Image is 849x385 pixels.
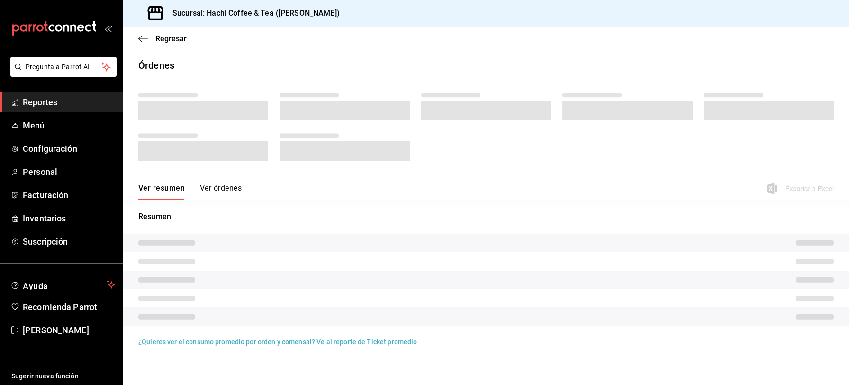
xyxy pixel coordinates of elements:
button: Ver resumen [138,183,185,200]
span: Recomienda Parrot [23,301,115,313]
span: Reportes [23,96,115,109]
button: Ver órdenes [200,183,242,200]
p: Resumen [138,211,834,222]
span: Suscripción [23,235,115,248]
div: navigation tabs [138,183,242,200]
a: ¿Quieres ver el consumo promedio por orden y comensal? Ve al reporte de Ticket promedio [138,338,417,346]
span: Regresar [155,34,187,43]
a: Pregunta a Parrot AI [7,69,117,79]
button: Regresar [138,34,187,43]
div: Órdenes [138,58,174,73]
span: Sugerir nueva función [11,371,115,381]
span: Ayuda [23,279,103,290]
span: Facturación [23,189,115,202]
span: [PERSON_NAME] [23,324,115,337]
button: Pregunta a Parrot AI [10,57,117,77]
h3: Sucursal: Hachi Coffee & Tea ([PERSON_NAME]) [165,8,340,19]
span: Personal [23,165,115,178]
span: Pregunta a Parrot AI [26,62,102,72]
span: Configuración [23,142,115,155]
span: Menú [23,119,115,132]
span: Inventarios [23,212,115,225]
button: open_drawer_menu [104,25,112,32]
